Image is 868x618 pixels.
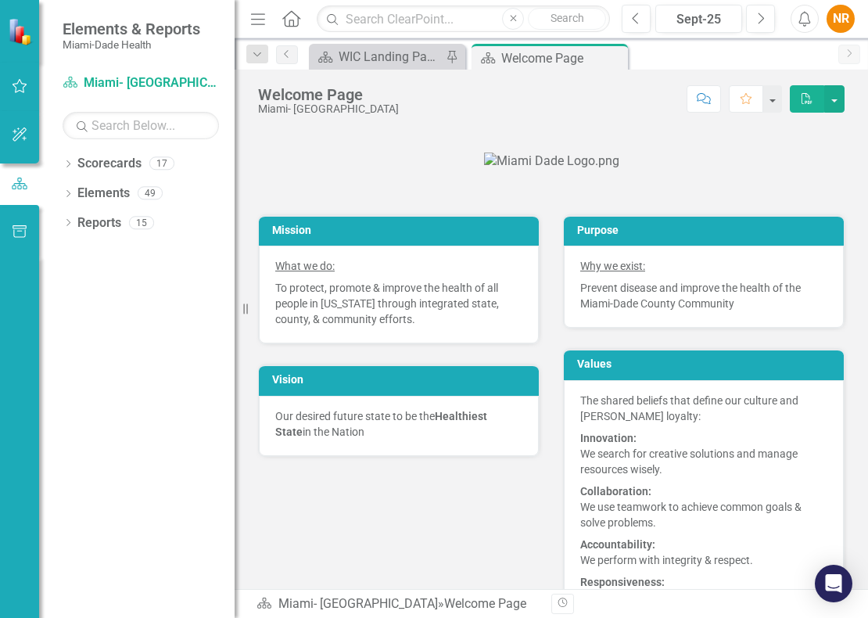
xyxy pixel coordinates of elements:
[63,112,219,139] input: Search Below...
[580,480,827,534] p: We use teamwork to achieve common goals & solve problems.
[827,5,855,33] button: NR
[258,103,399,115] div: Miami- [GEOGRAPHIC_DATA]
[580,427,827,480] p: We search for creative solutions and manage resources wisely.
[129,216,154,229] div: 15
[580,576,665,588] strong: Responsiveness:
[258,86,399,103] div: Welcome Page
[275,408,522,440] p: Our desired future state to be the in the Nation
[580,393,827,427] p: The shared beliefs that define our culture and [PERSON_NAME] loyalty:
[272,374,531,386] h3: Vision
[278,596,438,611] a: Miami- [GEOGRAPHIC_DATA]
[655,5,742,33] button: Sept-25
[551,12,584,24] span: Search
[580,485,651,498] strong: Collaboration:
[138,187,163,200] div: 49
[580,534,827,571] p: We perform with integrity & respect.
[484,153,619,171] img: Miami Dade Logo.png
[528,8,606,30] button: Search
[149,157,174,171] div: 17
[815,565,852,602] div: Open Intercom Messenger
[580,538,655,551] strong: Accountability:
[275,277,522,327] p: To protect, promote & improve the health of all people in [US_STATE] through integrated state, co...
[313,47,442,66] a: WIC Landing Page
[63,20,200,38] span: Elements & Reports
[8,18,35,45] img: ClearPoint Strategy
[577,358,836,370] h3: Values
[317,5,610,33] input: Search ClearPoint...
[661,10,737,29] div: Sept-25
[63,38,200,51] small: Miami-Dade Health
[501,49,624,68] div: Welcome Page
[256,595,540,613] div: »
[444,596,526,611] div: Welcome Page
[77,214,121,232] a: Reports
[275,410,487,438] strong: Healthiest State
[272,225,531,236] h3: Mission
[580,432,637,444] strong: Innovation:
[77,185,130,203] a: Elements
[77,155,142,173] a: Scorecards
[577,225,836,236] h3: Purpose
[580,277,827,311] p: Prevent disease and improve the health of the Miami-Dade County Community
[339,47,442,66] div: WIC Landing Page
[275,260,335,272] span: What we do:
[63,74,219,92] a: Miami- [GEOGRAPHIC_DATA]
[580,260,645,272] span: Why we exist:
